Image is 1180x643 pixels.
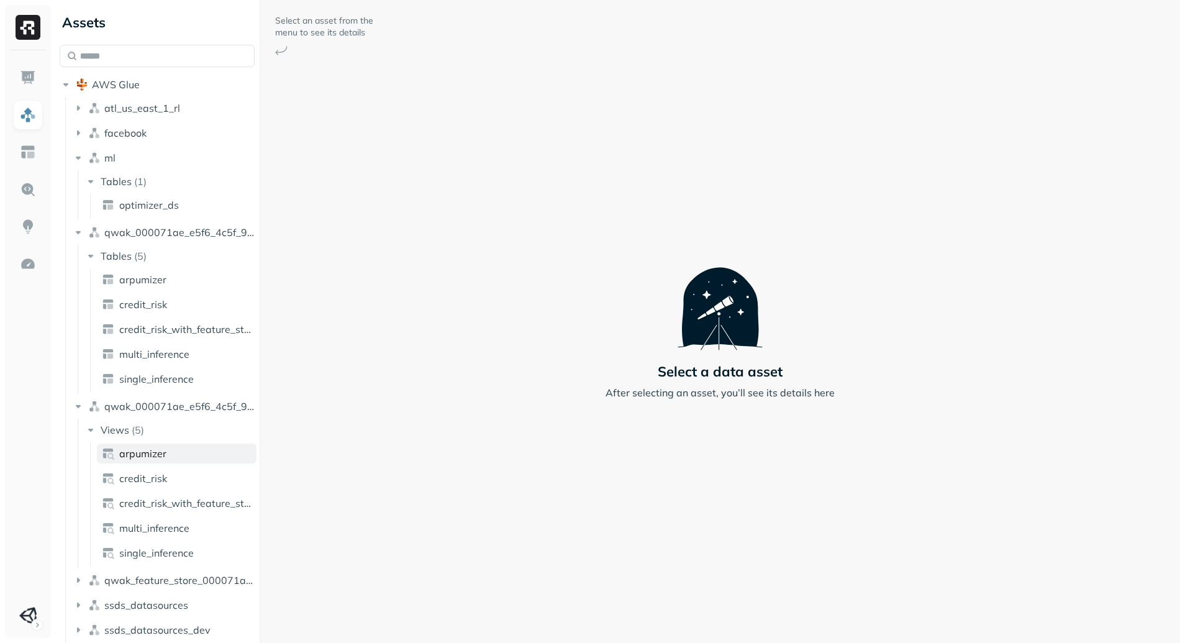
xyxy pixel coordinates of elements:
[97,444,256,463] a: arpumizer
[102,298,114,311] img: table
[104,152,116,164] span: ml
[88,624,101,636] img: namespace
[60,12,255,32] div: Assets
[102,547,114,559] img: view
[134,175,147,188] p: ( 1 )
[19,607,37,624] img: Unity
[20,256,36,272] img: Optimization
[102,273,114,286] img: table
[119,373,194,385] span: single_inference
[119,298,167,311] span: credit_risk
[97,294,256,314] a: credit_risk
[97,344,256,364] a: multi_inference
[97,493,256,513] a: credit_risk_with_feature_store
[678,243,763,350] img: Telescope
[88,599,101,611] img: namespace
[102,497,114,509] img: view
[101,424,129,436] span: Views
[119,447,166,460] span: arpumizer
[104,400,255,413] span: qwak_000071ae_e5f6_4c5f_97ab_2b533d00d294_analytics_data_view
[119,323,252,335] span: credit_risk_with_feature_store
[102,447,114,460] img: view
[20,107,36,123] img: Assets
[97,195,256,215] a: optimizer_ds
[658,363,783,380] p: Select a data asset
[97,369,256,389] a: single_inference
[84,246,256,266] button: Tables(5)
[275,46,288,55] img: Arrow
[104,574,255,586] span: qwak_feature_store_000071ae_e5f6_4c5f_97ab_2b533d00d294
[101,250,132,262] span: Tables
[72,595,255,615] button: ssds_datasources
[119,547,194,559] span: single_inference
[275,15,374,39] p: Select an asset from the menu to see its details
[102,472,114,485] img: view
[84,171,256,191] button: Tables(1)
[60,75,255,94] button: AWS Glue
[72,570,255,590] button: qwak_feature_store_000071ae_e5f6_4c5f_97ab_2b533d00d294
[72,98,255,118] button: atl_us_east_1_rl
[119,199,179,211] span: optimizer_ds
[92,78,140,91] span: AWS Glue
[119,348,189,360] span: multi_inference
[119,273,166,286] span: arpumizer
[97,270,256,290] a: arpumizer
[88,226,101,239] img: namespace
[88,400,101,413] img: namespace
[72,222,255,242] button: qwak_000071ae_e5f6_4c5f_97ab_2b533d00d294_analytics_data
[97,468,256,488] a: credit_risk
[119,472,167,485] span: credit_risk
[72,620,255,640] button: ssds_datasources_dev
[20,181,36,198] img: Query Explorer
[102,199,114,211] img: table
[88,574,101,586] img: namespace
[101,175,132,188] span: Tables
[102,323,114,335] img: table
[20,70,36,86] img: Dashboard
[88,127,101,139] img: namespace
[104,127,147,139] span: facebook
[104,226,255,239] span: qwak_000071ae_e5f6_4c5f_97ab_2b533d00d294_analytics_data
[97,518,256,538] a: multi_inference
[72,123,255,143] button: facebook
[20,219,36,235] img: Insights
[97,543,256,563] a: single_inference
[134,250,147,262] p: ( 5 )
[119,522,189,534] span: multi_inference
[76,78,88,91] img: root
[72,396,255,416] button: qwak_000071ae_e5f6_4c5f_97ab_2b533d00d294_analytics_data_view
[104,102,180,114] span: atl_us_east_1_rl
[88,102,101,114] img: namespace
[102,348,114,360] img: table
[88,152,101,164] img: namespace
[606,385,835,400] p: After selecting an asset, you’ll see its details here
[84,420,256,440] button: Views(5)
[97,319,256,339] a: credit_risk_with_feature_store
[20,144,36,160] img: Asset Explorer
[104,599,188,611] span: ssds_datasources
[104,624,211,636] span: ssds_datasources_dev
[119,497,252,509] span: credit_risk_with_feature_store
[72,148,255,168] button: ml
[102,373,114,385] img: table
[132,424,144,436] p: ( 5 )
[16,15,40,40] img: Ryft
[102,522,114,534] img: view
